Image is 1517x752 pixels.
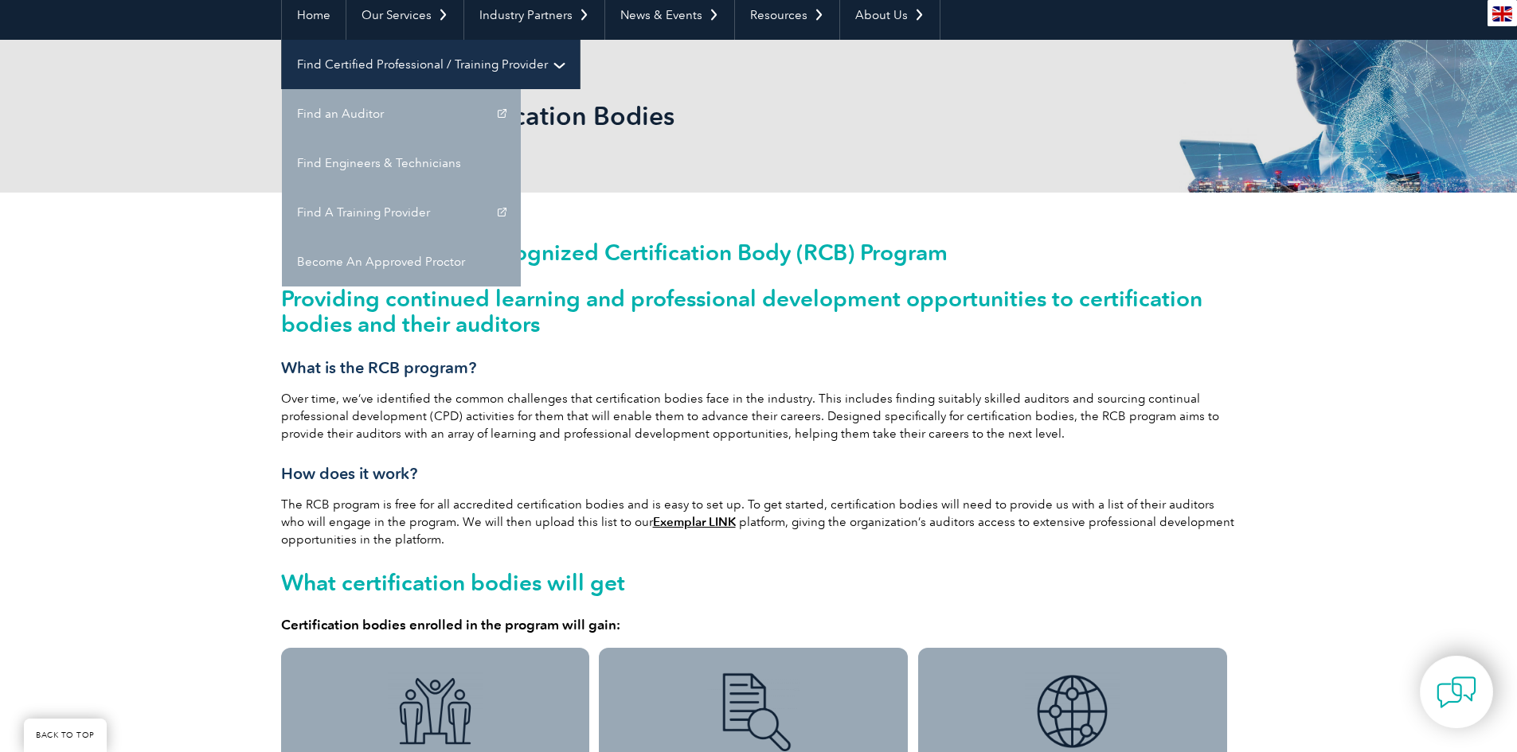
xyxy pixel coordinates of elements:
a: Become An Approved Proctor [282,237,521,286]
h2: Programs for Certification Bodies [281,103,950,129]
a: Find Certified Professional / Training Provider [282,40,580,89]
h2: What certification bodies will get [281,570,1237,595]
a: Find an Auditor [282,89,521,138]
a: Find Engineers & Technicians [282,138,521,188]
img: contact-chat.png [1437,672,1476,712]
h4: Certification bodies enrolled in the program will gain: [281,617,1237,633]
a: Find A Training Provider [282,188,521,237]
p: Over time, we’ve identified the common challenges that certification bodies face in the industry.... [281,390,1237,442]
h3: How does it work? [281,464,1237,484]
h3: What is the RCB program? [281,358,1237,378]
p: The RCB program is free for all accredited certification bodies and is easy to set up. To get sta... [281,496,1237,548]
h2: Providing continued learning and professional development opportunities to certification bodies a... [281,286,1237,337]
a: BACK TO TOP [24,719,107,752]
img: en [1492,6,1512,21]
h1: Exemplar Global’s Recognized Certification Body (RCB) Program [281,240,1237,264]
a: Exemplar LINK [653,515,736,529]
